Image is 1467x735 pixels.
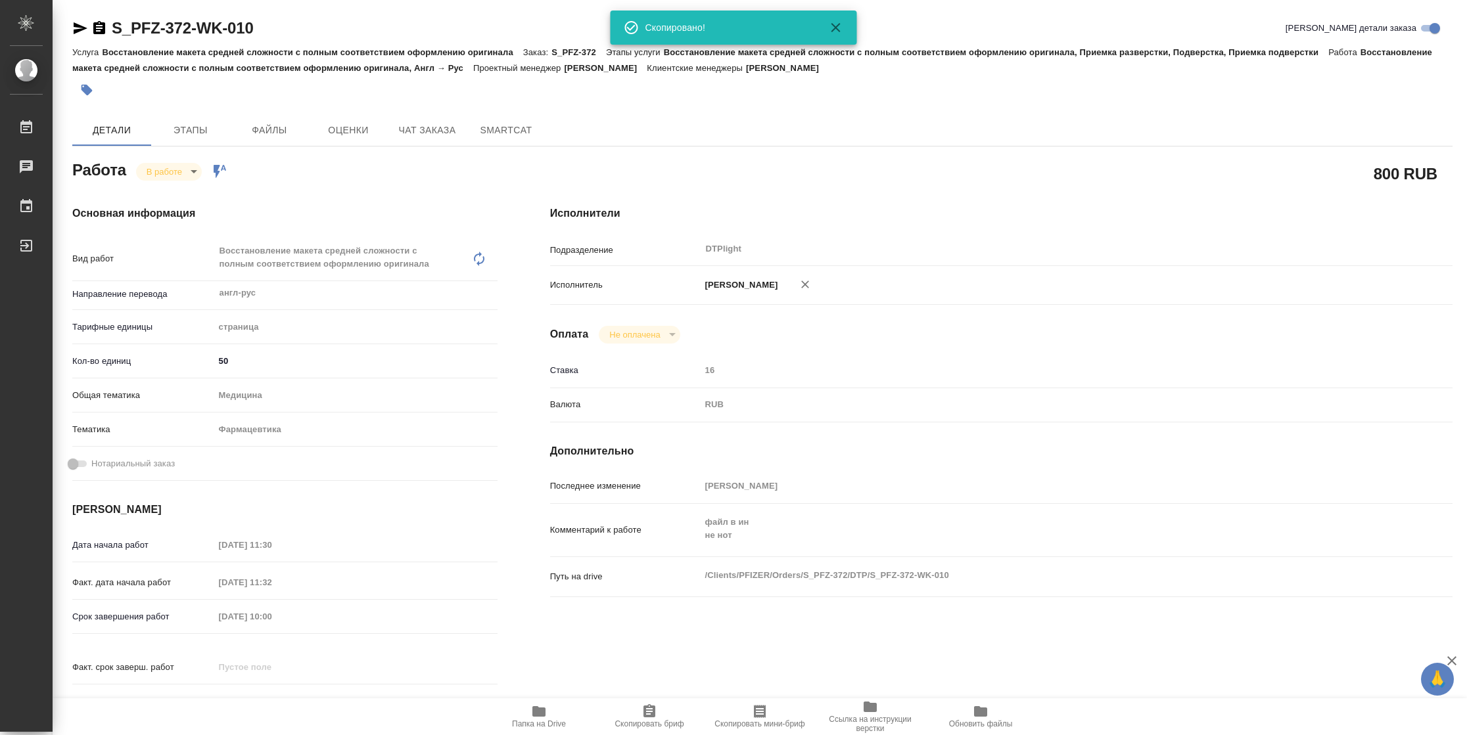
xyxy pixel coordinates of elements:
p: Клиентские менеджеры [647,63,746,73]
p: Тематика [72,423,214,436]
p: Исполнитель [550,278,701,292]
div: Скопировано! [645,21,810,34]
p: Валюта [550,398,701,411]
p: Этапы услуги [606,47,664,57]
button: Удалить исполнителя [791,270,820,299]
span: Папка на Drive [512,719,566,728]
span: Чат заказа [396,122,459,139]
p: Комментарий к работе [550,523,701,537]
a: S_PFZ-372-WK-010 [112,19,254,37]
p: Восстановление макета средней сложности с полным соответствием оформлению оригинала, Приемка разв... [664,47,1328,57]
input: Пустое поле [701,476,1378,495]
p: Срок завершения услуги [72,695,214,708]
span: Обновить файлы [949,719,1013,728]
p: [PERSON_NAME] [701,278,778,292]
p: Факт. дата начала работ [72,576,214,589]
button: Добавить тэг [72,76,101,104]
p: Ставка [550,364,701,377]
p: Услуга [72,47,102,57]
p: S_PFZ-372 [551,47,606,57]
button: Закрыть [820,20,852,35]
span: Детали [80,122,143,139]
p: Последнее изменение [550,479,701,493]
button: Скопировать ссылку [91,20,107,36]
span: Этапы [159,122,222,139]
h4: [PERSON_NAME] [72,502,498,518]
button: 🙏 [1421,663,1454,696]
input: Пустое поле [214,573,329,592]
div: страница [214,316,498,338]
div: Фармацевтика [214,418,498,441]
span: Скопировать бриф [615,719,684,728]
p: Общая тематика [72,389,214,402]
button: Ссылка на инструкции верстки [815,698,925,735]
div: В работе [136,163,202,181]
input: Пустое поле [214,535,329,554]
p: Путь на drive [550,570,701,583]
p: Направление перевода [72,288,214,301]
button: Папка на Drive [484,698,594,735]
button: В работе [143,166,186,177]
textarea: /Clients/PFIZER/Orders/S_PFZ-372/DTP/S_PFZ-372-WK-010 [701,564,1378,587]
p: Дата начала работ [72,539,214,552]
p: Тарифные единицы [72,321,214,334]
span: Скопировать мини-бриф [714,719,804,728]
p: Факт. срок заверш. работ [72,661,214,674]
button: Скопировать мини-бриф [705,698,815,735]
h4: Оплата [550,326,589,342]
p: Кол-во единиц [72,355,214,368]
span: Файлы [238,122,301,139]
input: Пустое поле [214,657,329,677]
p: Подразделение [550,244,701,257]
span: Нотариальный заказ [91,457,175,470]
div: Медицина [214,384,498,407]
input: ✎ Введи что-нибудь [214,351,498,370]
span: Ссылка на инструкции верстки [823,715,918,733]
p: [PERSON_NAME] [746,63,829,73]
h2: 800 RUB [1374,162,1437,185]
textarea: файл в ин не нот [701,511,1378,546]
div: RUB [701,393,1378,416]
p: Заказ: [523,47,551,57]
p: Вид работ [72,252,214,265]
h4: Основная информация [72,206,498,221]
h2: Работа [72,157,126,181]
h4: Исполнители [550,206,1453,221]
button: Не оплачена [605,329,664,340]
input: Пустое поле [701,361,1378,380]
button: Скопировать бриф [594,698,705,735]
p: Восстановление макета средней сложности с полным соответствием оформлению оригинала [102,47,523,57]
button: Скопировать ссылку для ЯМессенджера [72,20,88,36]
p: Работа [1328,47,1361,57]
input: Пустое поле [214,607,329,626]
p: [PERSON_NAME] [564,63,647,73]
div: В работе [599,326,680,344]
h4: Дополнительно [550,443,1453,459]
input: ✎ Введи что-нибудь [214,692,329,711]
span: Оценки [317,122,380,139]
p: Срок завершения работ [72,610,214,623]
button: Обновить файлы [925,698,1036,735]
span: SmartCat [475,122,538,139]
p: Проектный менеджер [473,63,564,73]
span: 🙏 [1426,665,1449,693]
span: [PERSON_NAME] детали заказа [1286,22,1416,35]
